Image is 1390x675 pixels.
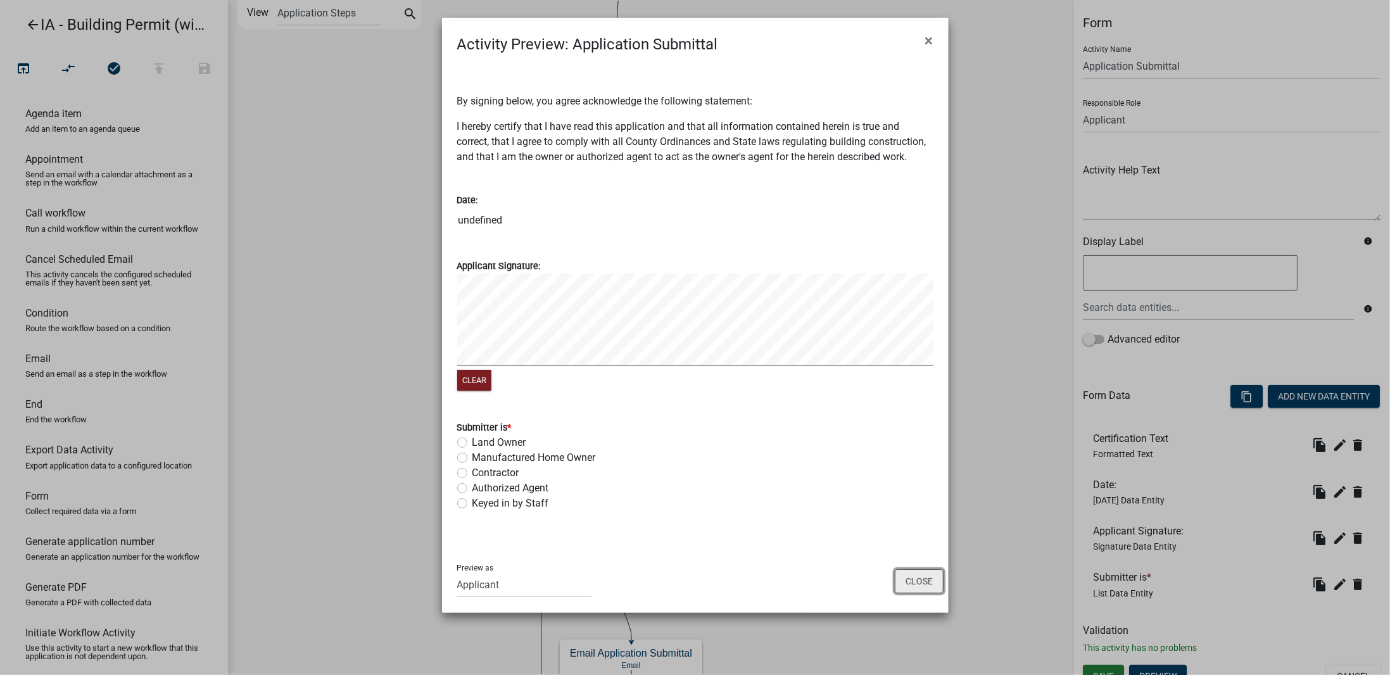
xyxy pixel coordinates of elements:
[457,94,933,109] p: By signing below, you agree acknowledge the following statement:
[472,450,596,465] label: Manufactured Home Owner
[457,424,512,432] label: Submitter is
[925,32,933,49] span: ×
[457,370,491,391] button: Clear
[472,481,549,496] label: Authorized Agent
[915,23,944,58] button: Close
[472,496,549,511] label: Keyed in by Staff
[457,119,933,165] p: I hereby certify that I have read this application and that all information contained herein is t...
[472,435,526,450] label: Land Owner
[895,569,944,593] button: Close
[565,35,718,53] span: : Application Submittal
[457,196,478,205] label: Date:
[457,33,718,56] h4: Activity Preview
[457,262,541,271] label: Applicant Signature:
[472,465,519,481] label: Contractor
